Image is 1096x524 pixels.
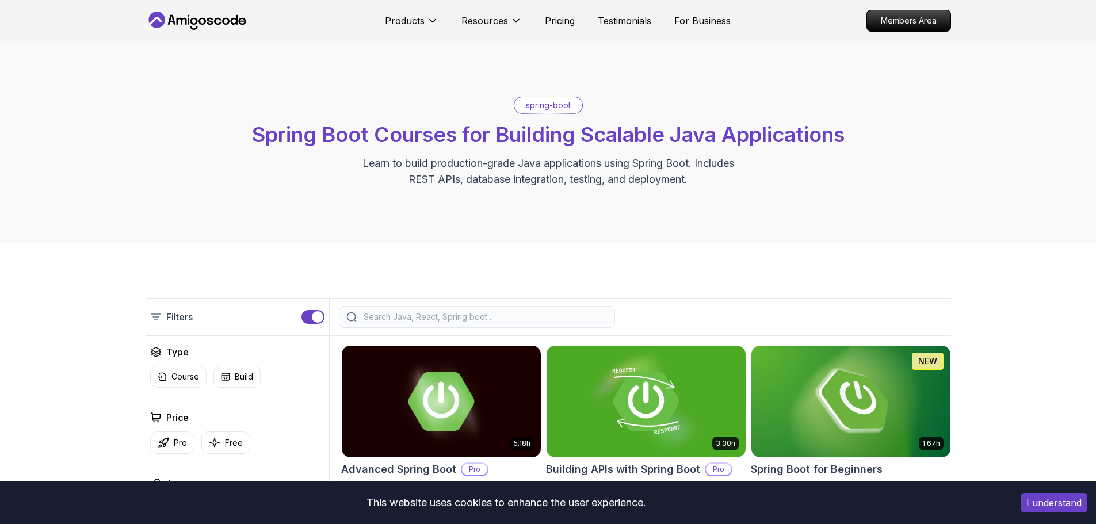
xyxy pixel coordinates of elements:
[342,346,541,457] img: Advanced Spring Boot card
[674,14,731,28] a: For Business
[174,437,187,449] p: Pro
[171,371,199,383] p: Course
[547,346,746,457] img: Building APIs with Spring Boot card
[341,481,541,515] p: Dive deep into Spring Boot with our advanced course, designed to take your skills from intermedia...
[546,461,700,477] h2: Building APIs with Spring Boot
[546,481,746,515] p: Learn to build robust, scalable APIs with Spring Boot, mastering REST principles, JSON handling, ...
[385,14,438,37] button: Products
[355,155,742,188] p: Learn to build production-grade Java applications using Spring Boot. Includes REST APIs, database...
[918,355,937,367] p: NEW
[867,10,950,31] p: Members Area
[166,345,189,359] h2: Type
[706,464,731,475] p: Pro
[716,439,735,448] p: 3.30h
[341,461,456,477] h2: Advanced Spring Boot
[751,346,950,457] img: Spring Boot for Beginners card
[751,461,883,477] h2: Spring Boot for Beginners
[166,411,189,424] h2: Price
[526,100,571,111] p: spring-boot
[545,14,575,28] a: Pricing
[169,477,214,491] h2: Instructors
[866,10,951,32] a: Members Area
[361,311,608,323] input: Search Java, React, Spring boot ...
[225,437,243,449] p: Free
[9,490,1003,515] div: This website uses cookies to enhance the user experience.
[751,345,951,504] a: Spring Boot for Beginners card1.67hNEWSpring Boot for BeginnersBuild a CRUD API with Spring Boot ...
[213,366,261,388] button: Build
[252,122,845,147] span: Spring Boot Courses for Building Scalable Java Applications
[166,310,193,324] p: Filters
[514,439,530,448] p: 5.18h
[150,431,194,454] button: Pro
[461,14,508,28] p: Resources
[751,481,951,504] p: Build a CRUD API with Spring Boot and PostgreSQL database using Spring Data JPA and Spring AI
[462,464,487,475] p: Pro
[385,14,425,28] p: Products
[598,14,651,28] a: Testimonials
[201,431,250,454] button: Free
[341,345,541,515] a: Advanced Spring Boot card5.18hAdvanced Spring BootProDive deep into Spring Boot with our advanced...
[546,345,746,515] a: Building APIs with Spring Boot card3.30hBuilding APIs with Spring BootProLearn to build robust, s...
[235,371,253,383] p: Build
[1021,493,1087,512] button: Accept cookies
[150,366,207,388] button: Course
[461,14,522,37] button: Resources
[922,439,940,448] p: 1.67h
